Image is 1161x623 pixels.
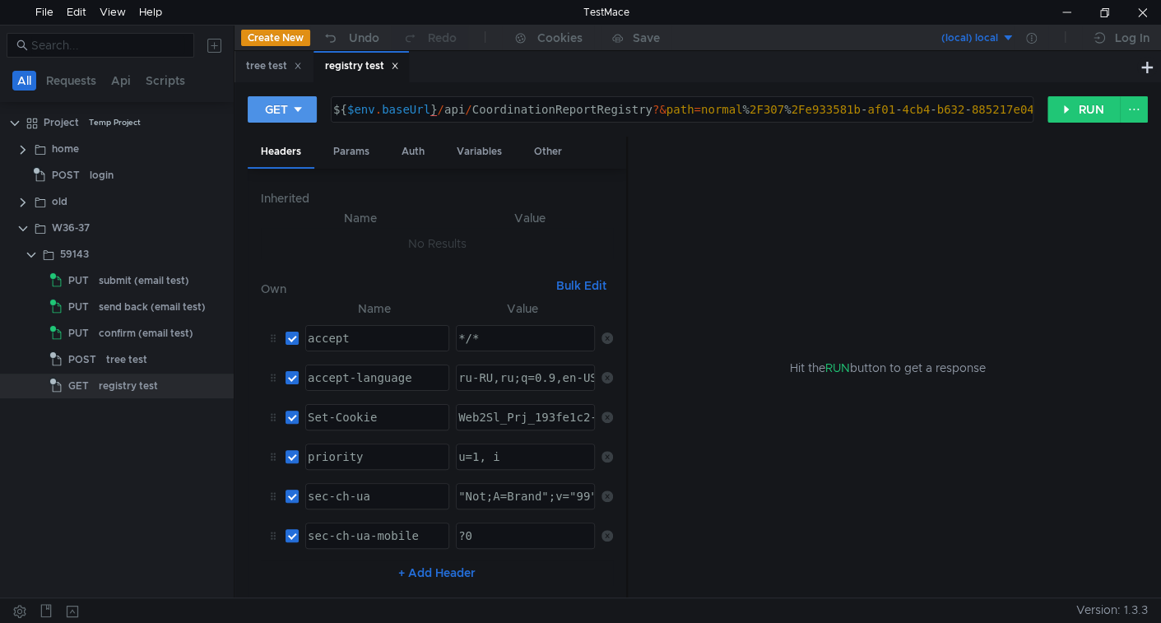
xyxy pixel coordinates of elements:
div: W36-37 [52,216,90,240]
div: Project [44,110,79,135]
button: Undo [310,26,391,50]
div: registry test [325,58,399,75]
div: Params [320,137,383,167]
div: Log In [1115,28,1149,48]
div: send back (email test) [99,295,206,319]
div: Undo [349,28,379,48]
span: RUN [825,360,850,375]
span: GET [68,374,89,398]
div: Redo [428,28,457,48]
th: Value [449,299,595,318]
nz-embed-empty: No Results [408,236,467,251]
input: Search... [31,36,184,54]
button: Bulk Edit [550,276,613,295]
div: tree test [106,347,147,372]
button: GET [248,96,317,123]
button: Create New [241,30,310,46]
h6: Own [261,279,550,299]
div: login [90,163,114,188]
div: (local) local [941,30,998,46]
div: Save [633,32,660,44]
span: Version: 1.3.3 [1076,598,1148,622]
th: Name [274,208,447,228]
button: Requests [41,71,101,91]
div: submit (email test) [99,268,189,293]
button: Scripts [141,71,190,91]
button: (local) local [900,25,1015,51]
button: RUN [1047,96,1121,123]
span: PUT [68,321,89,346]
span: PUT [68,268,89,293]
div: 59143 [60,242,89,267]
div: Headers [248,137,314,169]
span: Hit the button to get a response [790,359,986,377]
th: Name [299,299,449,318]
h6: Inherited [261,188,613,208]
div: Cookies [537,28,583,48]
button: Api [106,71,136,91]
button: + Add Header [392,563,482,583]
div: Other [521,137,575,167]
span: POST [52,163,80,188]
div: tree test [246,58,302,75]
div: Temp Project [89,110,141,135]
span: POST [68,347,96,372]
div: Auth [388,137,438,167]
div: registry test [99,374,158,398]
div: confirm (email test) [99,321,193,346]
span: PUT [68,295,89,319]
th: Value [447,208,613,228]
div: old [52,189,67,214]
div: Variables [444,137,515,167]
button: All [12,71,36,91]
div: GET [265,100,288,119]
button: Redo [391,26,468,50]
div: home [52,137,79,161]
